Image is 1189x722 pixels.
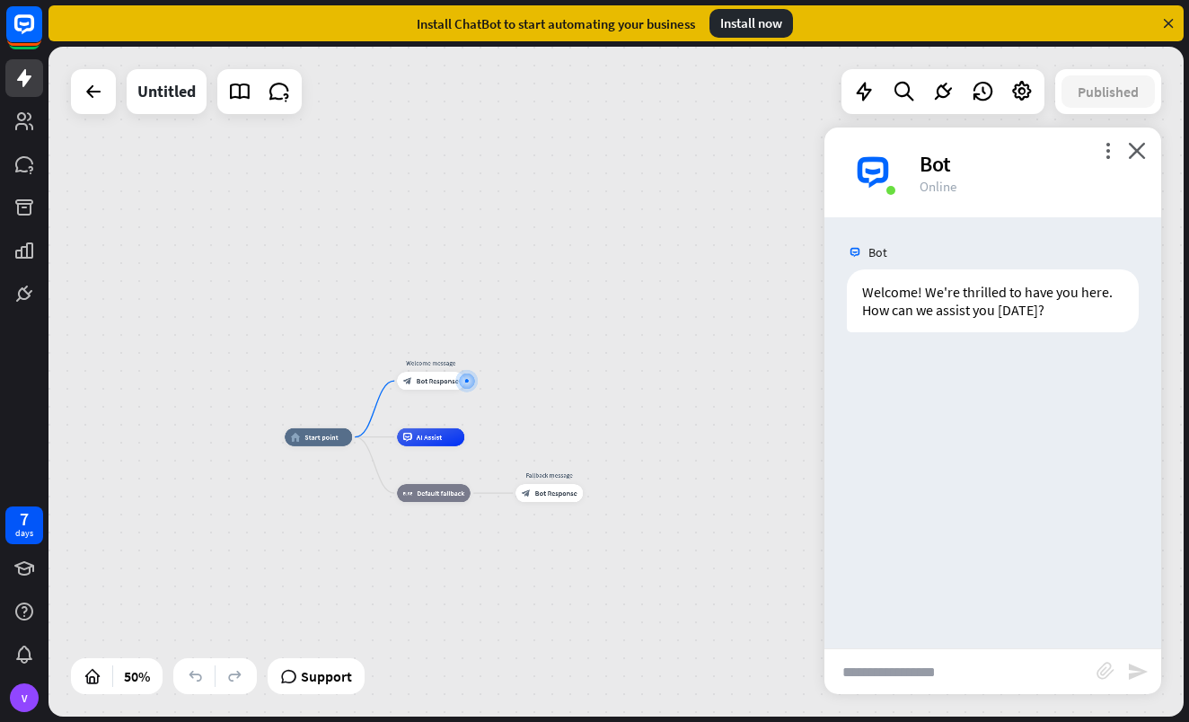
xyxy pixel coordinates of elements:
span: Bot [868,244,887,260]
a: 7 days [5,506,43,544]
div: Welcome! We're thrilled to have you here. How can we assist you [DATE]? [847,269,1139,332]
span: AI Assist [417,433,443,442]
div: Welcome message [391,358,471,367]
span: Support [301,662,352,691]
button: Published [1061,75,1155,108]
i: home_2 [291,433,301,442]
div: V [10,683,39,712]
button: Open LiveChat chat widget [14,7,68,61]
i: close [1128,142,1146,159]
i: send [1127,661,1149,682]
i: block_attachment [1097,662,1114,680]
span: Bot Response [535,489,577,497]
div: Bot [920,150,1140,178]
div: Install now [709,9,793,38]
div: 50% [119,662,155,691]
i: block_bot_response [403,376,412,385]
div: Online [920,178,1140,195]
i: block_bot_response [522,489,531,497]
i: more_vert [1099,142,1116,159]
div: Fallback message [509,471,590,480]
div: days [15,527,33,540]
div: 7 [20,511,29,527]
span: Start point [304,433,339,442]
span: Bot Response [417,376,459,385]
div: Untitled [137,69,196,114]
div: Install ChatBot to start automating your business [417,15,695,32]
span: Default fallback [417,489,464,497]
i: block_fallback [403,489,413,497]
